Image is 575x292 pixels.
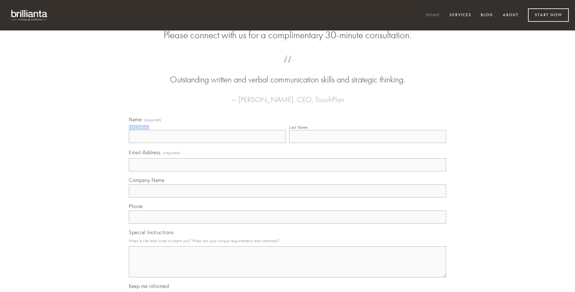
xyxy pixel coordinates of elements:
[129,125,148,130] div: First Name
[477,10,497,21] a: Blog
[139,86,436,106] figcaption: — [PERSON_NAME], CEO, TouchPlan
[129,203,143,209] span: Phone
[289,125,308,130] div: Last Name
[129,149,161,155] span: Email Address
[422,10,444,21] a: Home
[528,8,569,22] a: Start Now
[6,6,53,24] img: brillianta - research, strategy, marketing
[129,283,169,289] span: Keep me informed
[446,10,475,21] a: Services
[129,237,446,245] p: What is the best time to reach you? What are your unique requirements and timelines?
[129,116,142,123] span: Name
[129,229,174,235] span: Special Instructions
[139,62,436,86] blockquote: Outstanding written and verbal communication skills and strategic thinking.
[139,62,436,74] span: “
[129,29,446,41] h2: Please connect with us for a complimentary 30-minute consultation.
[163,149,180,157] span: (required)
[144,118,161,122] span: (required)
[129,177,164,183] span: Company Name
[499,10,523,21] a: About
